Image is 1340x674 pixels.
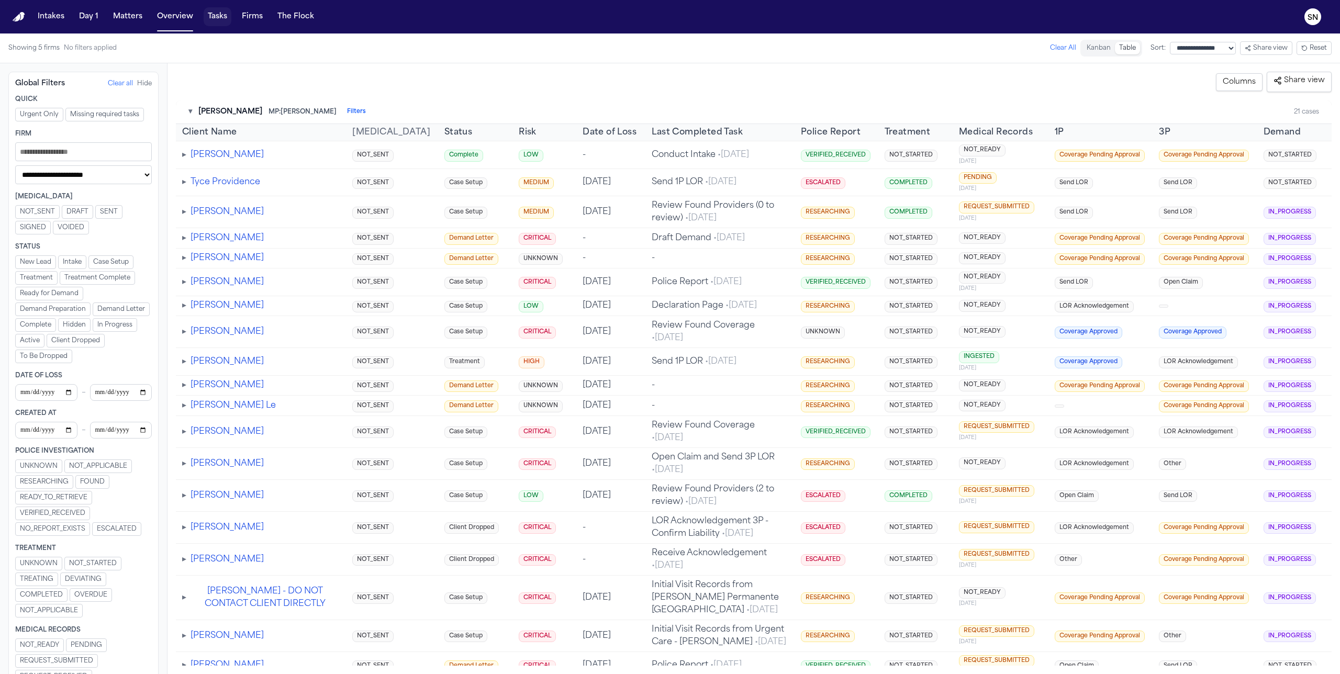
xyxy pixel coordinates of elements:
button: New Lead [15,255,56,269]
button: Treatment Complete [60,271,135,285]
span: Case Setup [444,277,487,289]
span: NOT_READY [20,641,59,649]
span: Risk [519,126,537,139]
button: Urgent Only [15,108,63,121]
span: DEVIATING [65,575,102,583]
span: ▸ [182,632,186,640]
button: UNKNOWN [15,459,62,473]
button: Expand tasks [182,325,186,338]
span: • [DATE] [708,278,742,286]
span: Date of Loss [583,126,636,139]
span: NOT_SENT [352,233,394,245]
span: NOT_READY [959,252,1006,264]
button: Table [1115,42,1140,54]
span: NOT_STARTED [885,301,937,313]
button: Expand tasks [182,276,186,288]
span: LOR Acknowledgement [1055,301,1134,313]
span: NO_REPORT_EXISTS [20,525,85,533]
button: OVERDUE [70,588,112,602]
span: IN_PROGRESS [1264,207,1316,219]
span: NOT_STARTED [885,253,937,265]
span: No filters applied [64,44,117,52]
span: RESEARCHING [801,207,855,219]
button: Medical Records [959,126,1033,139]
button: [PERSON_NAME] [191,425,264,438]
td: [DATE] [576,348,645,376]
button: Expand tasks [182,425,186,438]
span: Ready for Demand [20,289,79,298]
span: VERIFIED_RECEIVED [801,277,870,289]
span: [DATE] [959,185,1042,193]
a: Overview [153,7,197,26]
span: • [DATE] [683,214,717,222]
span: Coverage Pending Approval [1055,150,1145,162]
span: OVERDUE [74,591,107,599]
span: NOT_SENT [352,207,394,219]
span: LOW [519,150,543,162]
div: 21 cases [1294,108,1319,116]
td: [DATE] [576,316,645,348]
button: Expand tasks [182,630,186,642]
a: Intakes [33,7,69,26]
span: • [DATE] [711,234,745,242]
span: Coverage Pending Approval [1159,150,1249,162]
span: Send LOR [1055,207,1093,219]
span: Coverage Pending Approval [1055,253,1145,265]
span: IN_PROGRESS [1264,277,1316,289]
button: In Progress [93,318,137,332]
button: Treatment [885,126,931,139]
span: Send 1P LOR [652,178,736,186]
span: • [DATE] [703,178,736,186]
button: 1P [1055,126,1064,139]
span: • [DATE] [716,151,749,159]
span: MP: [PERSON_NAME] [269,108,337,116]
span: [MEDICAL_DATA] [352,128,430,137]
span: Share view [1274,75,1325,86]
span: Coverage Pending Approval [1055,233,1145,245]
span: Case Setup [444,301,487,313]
button: SIGNED [15,221,51,234]
span: PENDING [959,172,997,184]
span: Draft Demand [652,234,745,242]
span: NOT_READY [959,326,1006,338]
span: NOT_APPLICABLE [69,462,127,470]
button: Columns [1216,73,1263,91]
span: Demand Preparation [20,305,86,313]
span: NOT_STARTED [1264,150,1316,162]
span: NOT_STARTED [1264,177,1316,189]
span: UNKNOWN [801,327,845,339]
span: 3P [1159,126,1170,139]
button: [PERSON_NAME] - DO NOT CONTACT CLIENT DIRECTLY [191,585,340,610]
span: MEDIUM [519,207,554,219]
button: Demand Letter [93,302,150,316]
span: ▸ [182,523,186,532]
button: [PERSON_NAME] [191,553,264,566]
span: INGESTED [959,351,999,363]
button: READY_TO_RETRIEVE [15,491,92,504]
button: Case Setup [88,255,133,269]
span: IN_PROGRESS [1264,233,1316,245]
button: Expand tasks [182,489,186,502]
button: NOT_SENT [15,205,60,219]
button: Expand tasks [182,553,186,566]
button: Hide [137,80,152,88]
td: - [576,248,645,268]
button: Expand tasks [182,457,186,470]
span: Case Setup [444,177,487,189]
span: ▸ [182,661,186,669]
span: Complete [20,321,51,329]
div: [MEDICAL_DATA] [15,193,152,201]
span: NOT_READY [959,232,1006,244]
span: Active [20,336,40,345]
button: UNKNOWN [15,557,62,570]
span: Coverage Pending Approval [1159,233,1249,245]
button: Active [15,334,44,347]
button: [PERSON_NAME] [191,659,264,671]
button: Complete [15,318,56,332]
span: ▸ [182,301,186,310]
span: In Progress [97,321,132,329]
span: Police Report [801,126,861,139]
span: Showing 5 firms [8,44,60,52]
button: Day 1 [75,7,103,26]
